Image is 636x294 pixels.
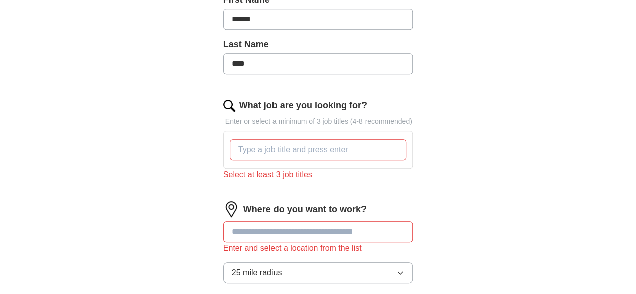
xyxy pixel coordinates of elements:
[232,267,282,279] span: 25 mile radius
[223,201,239,217] img: location.png
[223,242,413,254] div: Enter and select a location from the list
[243,203,367,216] label: Where do you want to work?
[223,262,413,283] button: 25 mile radius
[223,116,413,127] p: Enter or select a minimum of 3 job titles (4-8 recommended)
[230,139,407,160] input: Type a job title and press enter
[239,99,367,112] label: What job are you looking for?
[223,38,413,51] label: Last Name
[223,169,413,181] div: Select at least 3 job titles
[223,100,235,112] img: search.png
